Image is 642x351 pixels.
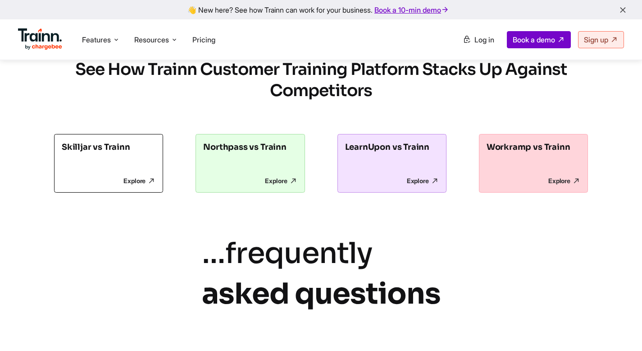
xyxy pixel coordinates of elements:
[373,4,451,16] a: Book a 10-min demo
[225,235,373,272] i: frequently
[345,177,439,185] p: Explore
[82,35,111,45] span: Features
[345,142,439,152] h3: LearnUpon vs Trainn
[18,28,62,50] img: Trainn Logo
[474,35,494,44] span: Log in
[134,35,169,45] span: Resources
[507,31,571,48] a: Book a demo
[457,32,500,48] a: Log in
[192,35,215,44] a: Pricing
[62,177,155,185] p: Explore
[578,31,624,48] a: Sign up
[337,134,446,193] a: LearnUpon vs Trainn Explore
[487,142,580,152] h3: Workramp vs Trainn
[203,142,297,152] h3: Northpass vs Trainn
[54,134,163,193] a: Skilljar vs Trainn Explore
[54,59,588,102] h2: See How Trainn Customer Training Platform Stacks Up Against Competitors
[202,233,441,314] div: …
[597,308,642,351] iframe: Chat Widget
[513,35,555,44] span: Book a demo
[479,134,588,193] a: Workramp vs Trainn Explore
[62,142,155,152] h3: Skilljar vs Trainn
[203,177,297,185] p: Explore
[487,177,580,185] p: Explore
[584,35,608,44] span: Sign up
[5,5,637,14] div: 👋 New here? See how Trainn can work for your business.
[202,276,441,312] b: asked questions
[196,134,305,193] a: Northpass vs Trainn Explore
